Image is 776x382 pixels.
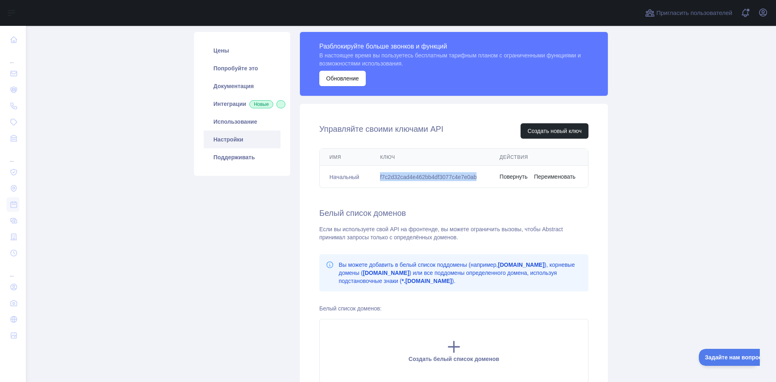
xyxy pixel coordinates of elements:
button: Пригласить пользователей [643,6,734,19]
a: Настройки [204,131,280,148]
a: Использование [204,113,280,131]
font: Настройки [213,136,243,143]
button: Переименовать [534,173,576,181]
font: Переименовать [534,173,576,180]
font: Разблокируйте больше звонков и функций [319,43,447,50]
a: Документация [204,77,280,95]
font: ... [10,272,14,278]
font: Создать новый ключ [527,128,582,134]
font: ) или все поддомены определенного домена, используя подстановочные знаки ( [339,270,557,284]
iframe: Переключить поддержку клиентов [699,349,760,366]
a: Попробуйте это [204,59,280,77]
font: Действия [500,154,528,160]
font: Цены [213,47,229,54]
a: ИнтеграцииНовые [204,95,280,113]
font: [DOMAIN_NAME] [363,270,409,276]
font: ... [10,59,14,64]
font: Интеграции [213,101,246,107]
a: Цены [204,42,280,59]
font: Белый список доменов: [319,305,382,312]
font: Использование [213,118,257,125]
font: [DOMAIN_NAME] [498,262,544,268]
font: Попробуйте это [213,65,258,72]
font: Документация [213,83,254,89]
font: Поддерживать [213,154,255,160]
font: Обновление [326,75,359,82]
font: Новые [254,101,269,107]
font: Если вы используете свой API на фронтенде, вы можете ограничить вызовы, чтобы Abstract принимал з... [319,226,563,241]
font: Начальный [329,174,359,180]
font: Пригласить пользователей [656,9,732,16]
font: Создать белый список доменов [409,356,499,362]
font: ... [10,157,14,163]
font: В настоящее время вы пользуетесь бесплатным тарифным планом с ограниченными функциями и возможнос... [319,52,581,67]
font: *.[DOMAIN_NAME] [402,278,452,284]
button: Создать новый ключ [521,123,588,139]
font: Ключ [380,154,395,160]
font: Вы можете добавить в белый список поддомены (например, [339,262,498,268]
font: Белый список доменов [319,209,406,217]
a: Поддерживать [204,148,280,166]
font: Имя [329,154,341,160]
font: Повернуть [500,173,527,180]
font: ). [452,278,455,284]
font: f7c2d32cad4e462bb4df3077c4e7e0ab [380,174,477,180]
font: Управляйте своими ключами API [319,125,443,133]
button: Повернуть [500,173,527,181]
font: Задайте нам вопрос [6,5,63,12]
button: Обновление [319,71,366,86]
